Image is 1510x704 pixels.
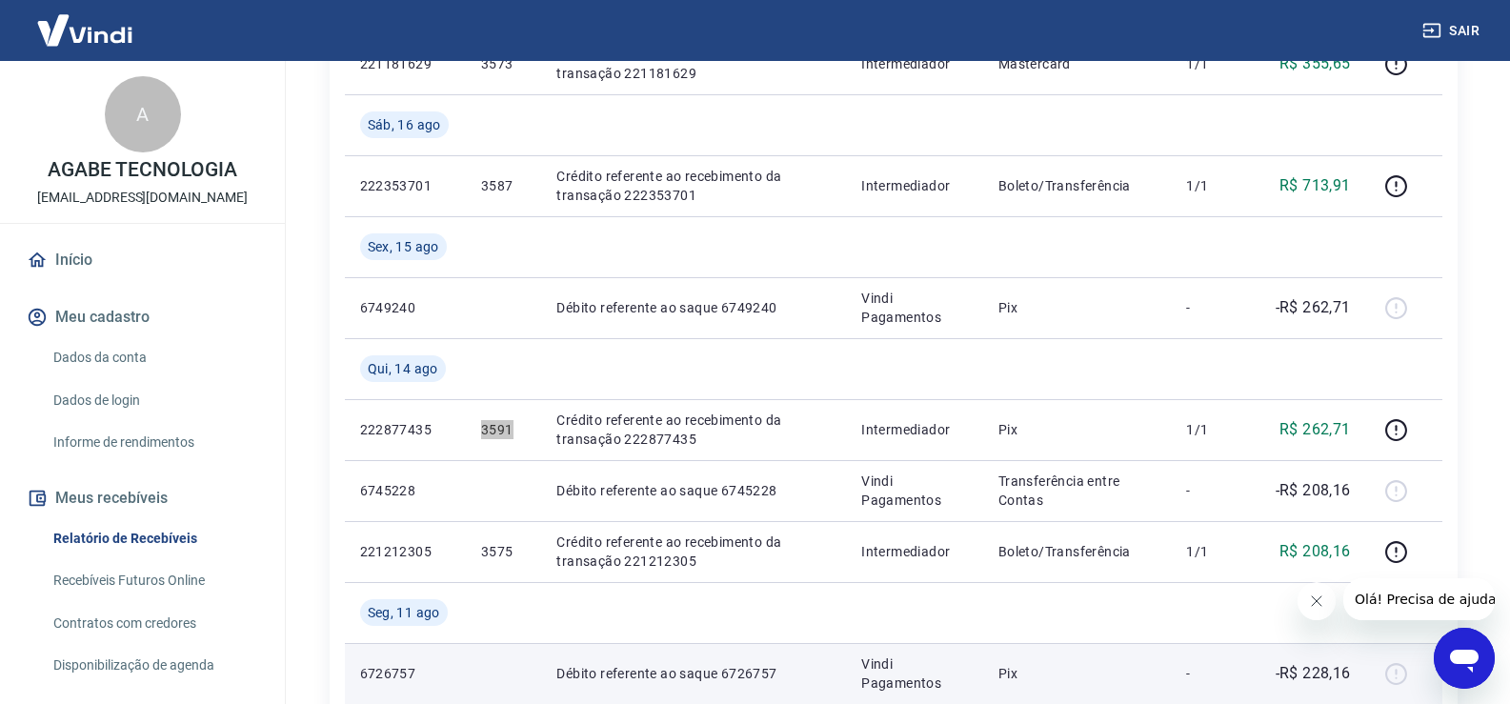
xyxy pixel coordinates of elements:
[105,76,181,152] div: A
[368,359,438,378] span: Qui, 14 ago
[481,420,526,439] p: 3591
[1419,13,1487,49] button: Sair
[998,54,1157,73] p: Mastercard
[1298,582,1336,620] iframe: Fechar mensagem
[1279,418,1351,441] p: R$ 262,71
[46,646,262,685] a: Disponibilização de agenda
[556,45,831,83] p: Crédito referente ao recebimento da transação 221181629
[998,472,1157,510] p: Transferência entre Contas
[11,13,160,29] span: Olá! Precisa de ajuda?
[556,664,831,683] p: Débito referente ao saque 6726757
[861,54,968,73] p: Intermediador
[861,176,968,195] p: Intermediador
[1186,54,1242,73] p: 1/1
[360,542,451,561] p: 221212305
[1276,662,1351,685] p: -R$ 228,16
[861,420,968,439] p: Intermediador
[46,423,262,462] a: Informe de rendimentos
[481,54,526,73] p: 3573
[23,1,147,59] img: Vindi
[1186,420,1242,439] p: 1/1
[1186,542,1242,561] p: 1/1
[861,472,968,510] p: Vindi Pagamentos
[861,654,968,693] p: Vindi Pagamentos
[861,289,968,327] p: Vindi Pagamentos
[1186,664,1242,683] p: -
[998,664,1157,683] p: Pix
[1276,296,1351,319] p: -R$ 262,71
[998,420,1157,439] p: Pix
[556,411,831,449] p: Crédito referente ao recebimento da transação 222877435
[360,481,451,500] p: 6745228
[556,167,831,205] p: Crédito referente ao recebimento da transação 222353701
[1343,578,1495,620] iframe: Mensagem da empresa
[1279,52,1351,75] p: R$ 355,65
[360,176,451,195] p: 222353701
[998,542,1157,561] p: Boleto/Transferência
[481,542,526,561] p: 3575
[556,533,831,571] p: Crédito referente ao recebimento da transação 221212305
[998,176,1157,195] p: Boleto/Transferência
[998,298,1157,317] p: Pix
[23,239,262,281] a: Início
[23,477,262,519] button: Meus recebíveis
[46,561,262,600] a: Recebíveis Futuros Online
[1279,540,1351,563] p: R$ 208,16
[37,188,248,208] p: [EMAIL_ADDRESS][DOMAIN_NAME]
[1186,481,1242,500] p: -
[46,519,262,558] a: Relatório de Recebíveis
[360,54,451,73] p: 221181629
[46,381,262,420] a: Dados de login
[1186,176,1242,195] p: 1/1
[360,420,451,439] p: 222877435
[46,604,262,643] a: Contratos com credores
[556,298,831,317] p: Débito referente ao saque 6749240
[1186,298,1242,317] p: -
[481,176,526,195] p: 3587
[360,298,451,317] p: 6749240
[1279,174,1351,197] p: R$ 713,91
[46,338,262,377] a: Dados da conta
[23,296,262,338] button: Meu cadastro
[861,542,968,561] p: Intermediador
[360,664,451,683] p: 6726757
[368,237,439,256] span: Sex, 15 ago
[1276,479,1351,502] p: -R$ 208,16
[368,603,440,622] span: Seg, 11 ago
[556,481,831,500] p: Débito referente ao saque 6745228
[48,160,236,180] p: AGABE TECNOLOGIA
[1434,628,1495,689] iframe: Botão para abrir a janela de mensagens
[368,115,441,134] span: Sáb, 16 ago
